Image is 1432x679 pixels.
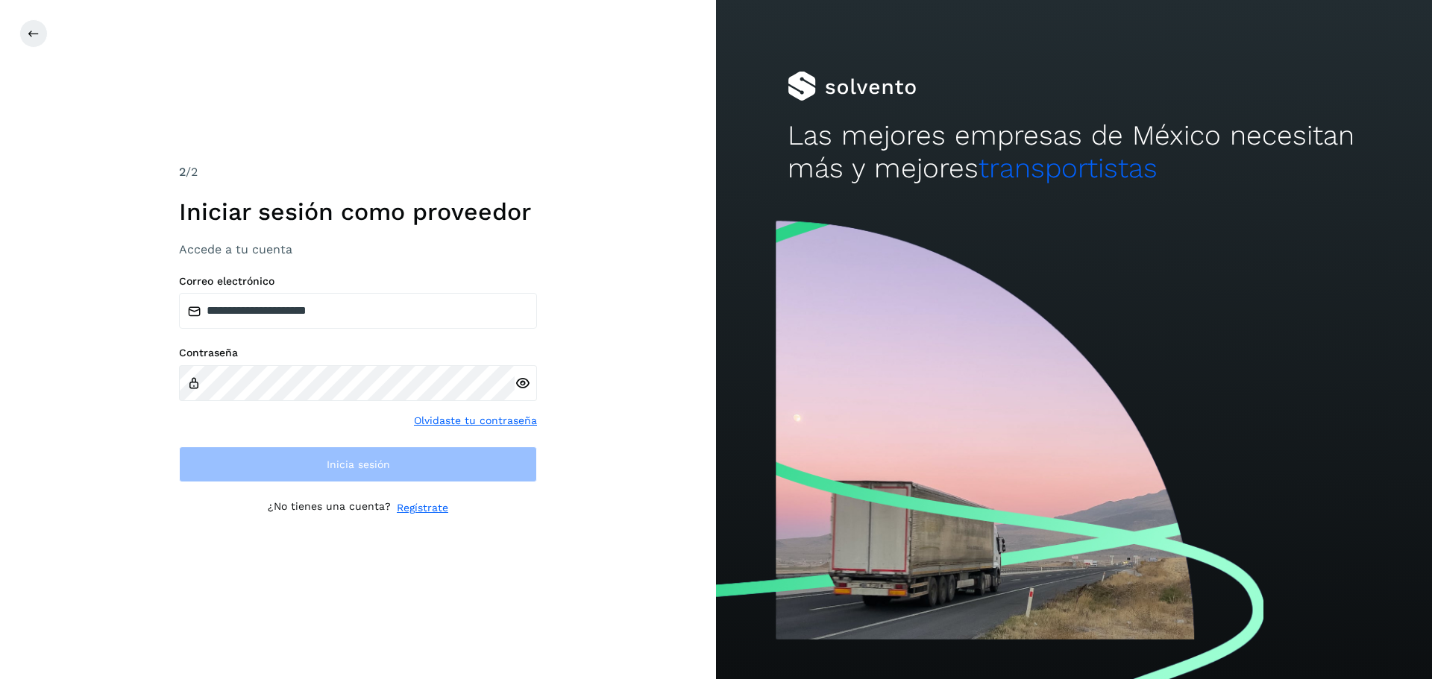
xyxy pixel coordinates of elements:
[788,119,1360,186] h2: Las mejores empresas de México necesitan más y mejores
[179,165,186,179] span: 2
[179,275,537,288] label: Correo electrónico
[327,459,390,470] span: Inicia sesión
[179,198,537,226] h1: Iniciar sesión como proveedor
[397,500,448,516] a: Regístrate
[179,347,537,359] label: Contraseña
[268,500,391,516] p: ¿No tienes una cuenta?
[179,242,537,256] h3: Accede a tu cuenta
[179,446,537,482] button: Inicia sesión
[979,152,1158,184] span: transportistas
[179,163,537,181] div: /2
[414,413,537,429] a: Olvidaste tu contraseña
